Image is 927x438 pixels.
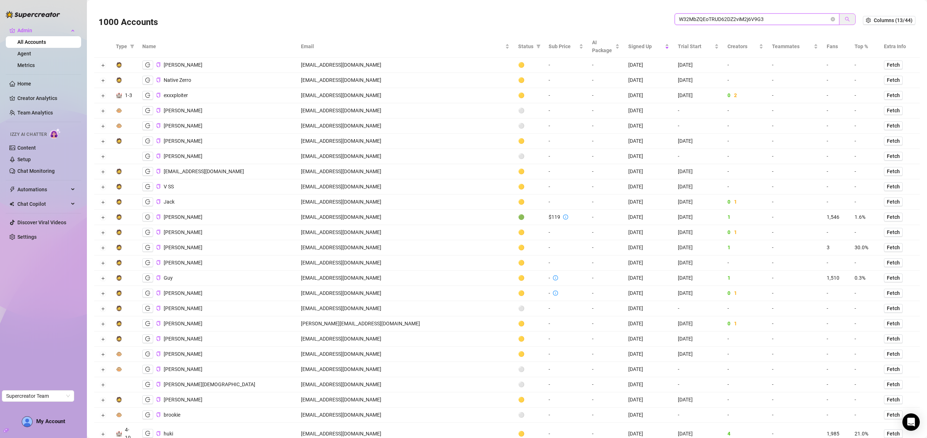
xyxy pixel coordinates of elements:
[544,58,588,73] td: -
[145,321,150,326] span: logout
[518,42,533,50] span: Status
[624,88,674,103] td: [DATE]
[156,245,161,250] button: Copy Account UID
[723,73,768,88] td: -
[142,76,153,84] button: logout
[734,92,737,98] span: 2
[142,258,153,267] button: logout
[100,139,106,145] button: Expand row
[156,123,161,129] button: Copy Account UID
[116,42,127,50] span: Type
[116,320,122,328] div: 🧔
[100,352,106,358] button: Expand row
[156,382,161,387] button: Copy Account UID
[156,321,161,326] button: Copy Account UID
[9,28,15,33] span: crown
[884,91,903,100] button: Fetch
[142,380,153,389] button: logout
[156,397,161,402] span: copy
[116,365,122,373] div: 🐵
[727,42,758,50] span: Creators
[887,108,900,113] span: Fetch
[17,25,69,36] span: Admin
[679,15,829,23] input: Search by UID / Name / Email / Creator Username
[145,93,150,98] span: logout
[727,92,730,98] span: 0
[50,128,61,139] img: AI Chatter
[145,336,150,341] span: logout
[145,291,150,296] span: logout
[588,103,624,118] td: -
[884,152,903,160] button: Fetch
[863,16,915,25] button: Columns (13/44)
[544,36,588,58] th: Sub Price
[116,350,122,358] div: 🐵
[156,351,161,356] span: copy
[17,198,69,210] span: Chat Copilot
[156,169,161,174] button: Copy Account UID
[297,88,514,103] td: [EMAIL_ADDRESS][DOMAIN_NAME]
[156,108,161,113] span: copy
[17,220,66,225] a: Discover Viral Videos
[887,62,900,68] span: Fetch
[674,88,723,103] td: [DATE]
[884,76,903,84] button: Fetch
[17,145,36,151] a: Content
[884,319,903,328] button: Fetch
[884,380,903,389] button: Fetch
[624,73,674,88] td: [DATE]
[142,319,153,328] button: logout
[887,199,900,205] span: Fetch
[887,214,900,220] span: Fetch
[100,337,106,342] button: Expand row
[902,413,920,431] div: Open Intercom Messenger
[142,350,153,358] button: logout
[145,431,150,436] span: logout
[142,167,153,176] button: logout
[100,413,106,418] button: Expand row
[297,36,514,58] th: Email
[142,91,153,100] button: logout
[887,351,900,357] span: Fetch
[100,306,106,312] button: Expand row
[145,230,150,235] span: logout
[880,36,920,58] th: Extra Info
[887,397,900,402] span: Fetch
[145,397,150,402] span: logout
[129,41,136,52] span: filter
[884,243,903,252] button: Fetch
[142,137,153,145] button: logout
[588,58,624,73] td: -
[142,228,153,237] button: logout
[142,152,153,160] button: logout
[723,103,768,118] td: -
[845,17,850,22] span: search
[138,36,297,58] th: Name
[156,199,161,204] span: copy
[116,304,122,312] div: 🧔
[156,62,161,67] span: copy
[142,304,153,313] button: logout
[887,153,900,159] span: Fetch
[850,103,880,118] td: -
[822,73,850,88] td: -
[156,367,161,371] span: copy
[142,182,153,191] button: logout
[887,381,900,387] span: Fetch
[850,36,880,58] th: Top %
[164,77,191,83] span: Native Zerro
[145,123,150,128] span: logout
[850,88,880,103] td: -
[17,157,31,162] a: Setup
[624,36,674,58] th: Signed Up
[156,138,161,144] button: Copy Account UID
[518,92,524,98] span: 🟡
[145,184,150,189] span: logout
[17,234,37,240] a: Settings
[723,36,768,58] th: Creators
[156,291,161,295] span: copy
[145,382,150,387] span: logout
[674,36,723,58] th: Trial Start
[156,230,161,234] span: copy
[17,81,31,87] a: Home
